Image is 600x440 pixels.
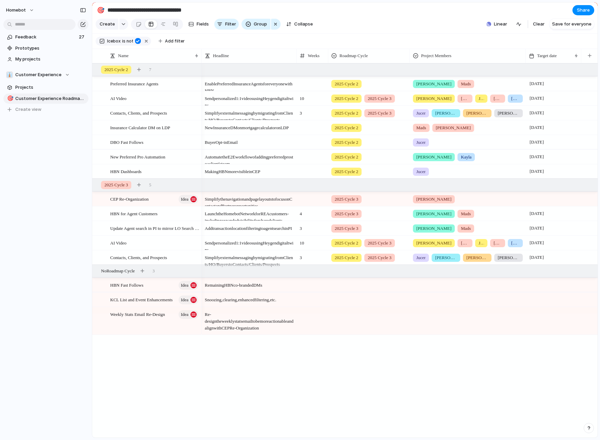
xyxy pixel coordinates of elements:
[461,95,469,102] span: [PERSON_NAME]
[498,254,519,261] span: [PERSON_NAME]
[511,240,519,247] span: [PERSON_NAME]
[368,240,391,247] span: 2025 Cycle 3
[97,5,104,15] div: 🎯
[416,139,426,146] span: Jucer
[498,110,519,117] span: [PERSON_NAME]
[15,84,86,91] span: Projects
[335,110,358,117] span: 2025 Cycle 2
[339,52,368,59] span: Roadmap Cycle
[572,5,594,15] button: Share
[461,225,471,232] span: Mads
[3,94,88,104] a: 🎯Customer Experience Roadmap Planning
[530,19,547,30] button: Clear
[149,66,151,73] span: 7
[122,38,126,44] span: is
[335,95,358,102] span: 2025 Cycle 2
[181,295,188,305] span: Idea
[15,45,86,52] span: Prototypes
[3,70,88,80] button: 👔Customer Experience
[214,19,239,30] button: Filter
[511,95,519,102] span: [PERSON_NAME]
[118,52,129,59] span: Name
[154,36,189,46] button: Add filter
[335,139,358,146] span: 2025 Cycle 2
[416,196,451,203] span: [PERSON_NAME]
[528,153,546,161] span: [DATE]
[225,21,236,28] span: Filter
[466,110,488,117] span: [PERSON_NAME]
[96,19,118,30] button: Create
[3,5,38,16] button: Homebot
[100,21,115,28] span: Create
[528,253,546,261] span: [DATE]
[181,281,188,290] span: Idea
[308,52,319,59] span: Weeks
[110,209,157,217] span: HBN for Agent Customers
[6,7,26,14] span: Homebot
[126,38,133,44] span: not
[297,236,328,247] span: 10
[297,251,328,261] span: 3
[335,210,358,217] span: 2025 Cycle 3
[179,310,198,319] button: Idea
[416,254,426,261] span: Jucer
[3,43,88,53] a: Prototypes
[202,150,296,167] span: Automate the E2E workflow of adding preferred pros to a client's team
[416,124,426,131] span: Mads
[297,106,328,117] span: 3
[461,81,471,87] span: Mads
[110,153,165,160] span: New Preferred Pro Automation
[335,124,358,131] span: 2025 Cycle 2
[537,52,557,59] span: Target date
[110,310,165,318] span: Weekly Stats Email Re-Design
[552,21,591,28] span: Save for everyone
[528,109,546,117] span: [DATE]
[528,209,546,218] span: [DATE]
[110,239,127,247] span: AI Video
[416,210,451,217] span: [PERSON_NAME]
[7,95,12,102] div: 🎯
[15,71,62,78] span: Customer Experience
[297,221,328,232] span: 3
[335,196,358,203] span: 2025 Cycle 3
[461,154,471,160] span: Kayla
[494,240,502,247] span: [PERSON_NAME]
[110,195,149,203] span: CEP Re-Organization
[297,91,328,102] span: 10
[165,38,185,44] span: Add filter
[3,32,88,42] a: Feedback27
[197,21,209,28] span: Fields
[335,81,358,87] span: 2025 Cycle 2
[110,138,144,146] span: DBO Fast Follows
[335,225,358,232] span: 2025 Cycle 3
[107,38,121,44] span: Icebox
[179,295,198,304] button: Idea
[335,254,358,261] span: 2025 Cycle 2
[335,168,358,175] span: 2025 Cycle 2
[110,224,199,232] span: Update Agent search in PI to mirror LO Search UX
[179,281,198,290] button: Idea
[6,71,13,78] div: 👔
[421,52,451,59] span: Project Members
[3,54,88,64] a: My projects
[110,123,170,131] span: Insurance Calculator DM on LDP
[494,21,507,28] span: Linear
[528,80,546,88] span: [DATE]
[461,210,471,217] span: Mads
[335,154,358,160] span: 2025 Cycle 2
[6,95,13,102] button: 🎯
[181,310,188,319] span: Idea
[368,110,391,117] span: 2025 Cycle 3
[95,5,106,16] button: 🎯
[152,268,155,274] span: 3
[110,109,167,117] span: Contacts, Clients, and Prospects
[494,95,502,102] span: [PERSON_NAME]
[479,240,484,247] span: Juanca
[416,240,451,247] span: [PERSON_NAME]
[528,239,546,247] span: [DATE]
[202,135,296,146] span: Buyer Opt-in Email
[528,224,546,232] span: [DATE]
[528,94,546,102] span: [DATE]
[202,207,296,224] span: Launch the Homebot Network for REA customers-including expanded visibility for shared clients
[528,138,546,146] span: [DATE]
